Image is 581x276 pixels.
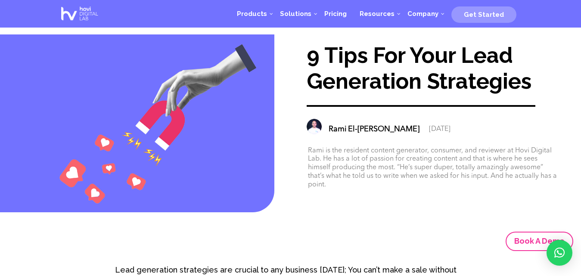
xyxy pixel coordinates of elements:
a: Pricing [318,1,353,27]
div: 9 Tips For Your Lead Generation Strategies [307,43,564,94]
a: Company [401,1,445,27]
span: Get Started [464,11,504,19]
span: Pricing [324,10,347,18]
span: Solutions [280,10,311,18]
a: Solutions [273,1,318,27]
a: Resources [353,1,401,27]
span: Company [407,10,438,18]
span: Resources [360,10,395,18]
div: [DATE] [429,125,451,134]
div: Rami El-[PERSON_NAME] [329,125,419,134]
a: Get Started [451,7,516,20]
a: Book A Demo [506,232,573,251]
span: Products [237,10,267,18]
a: Products [230,1,273,27]
div: Rami is the resident content generator, consumer, and reviewer at Hovi Digital Lab. He has a lot ... [308,147,559,189]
